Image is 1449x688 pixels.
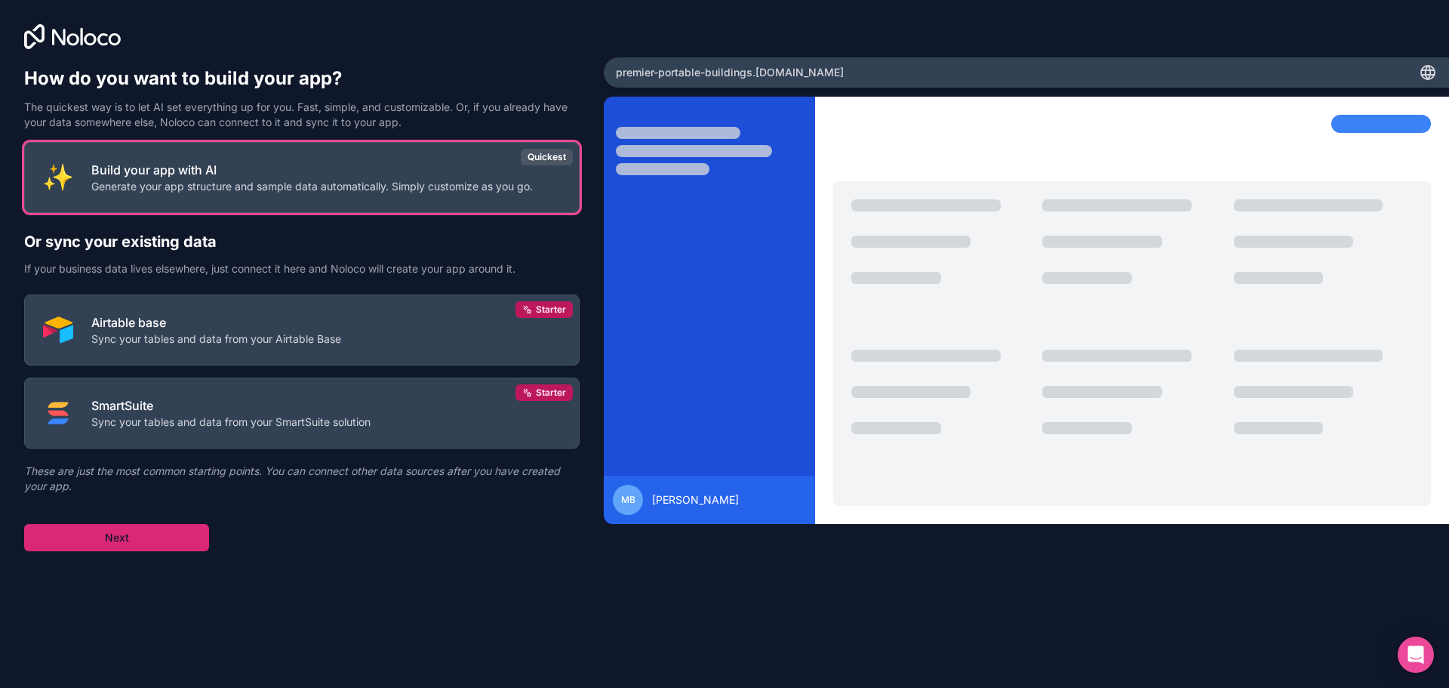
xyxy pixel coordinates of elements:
img: SMART_SUITE [43,398,73,428]
p: The quickest way is to let AI set everything up for you. Fast, simple, and customizable. Or, if y... [24,100,580,130]
p: Sync your tables and data from your Airtable Base [91,332,341,347]
p: If your business data lives elsewhere, just connect it here and Noloco will create your app aroun... [24,261,580,276]
div: Open Intercom Messenger [1398,637,1434,673]
img: AIRTABLE [43,315,73,345]
p: SmartSuite [91,396,371,415]
p: These are just the most common starting points. You can connect other data sources after you have... [24,464,580,494]
button: INTERNAL_WITH_AIBuild your app with AIGenerate your app structure and sample data automatically. ... [24,142,580,213]
span: [PERSON_NAME] [652,492,739,508]
button: SMART_SUITESmartSuiteSync your tables and data from your SmartSuite solutionStarter [24,378,580,449]
p: Generate your app structure and sample data automatically. Simply customize as you go. [91,179,533,194]
button: Next [24,524,209,551]
div: Quickest [521,149,573,165]
span: Starter [536,387,566,399]
p: Airtable base [91,313,341,332]
p: Build your app with AI [91,161,533,179]
p: Sync your tables and data from your SmartSuite solution [91,415,371,430]
span: premier-portable-buildings .[DOMAIN_NAME] [616,65,844,80]
h1: How do you want to build your app? [24,66,580,91]
img: INTERNAL_WITH_AI [43,162,73,193]
h2: Or sync your existing data [24,231,580,252]
span: Starter [536,304,566,316]
span: MB [621,494,635,506]
button: AIRTABLEAirtable baseSync your tables and data from your Airtable BaseStarter [24,295,580,366]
